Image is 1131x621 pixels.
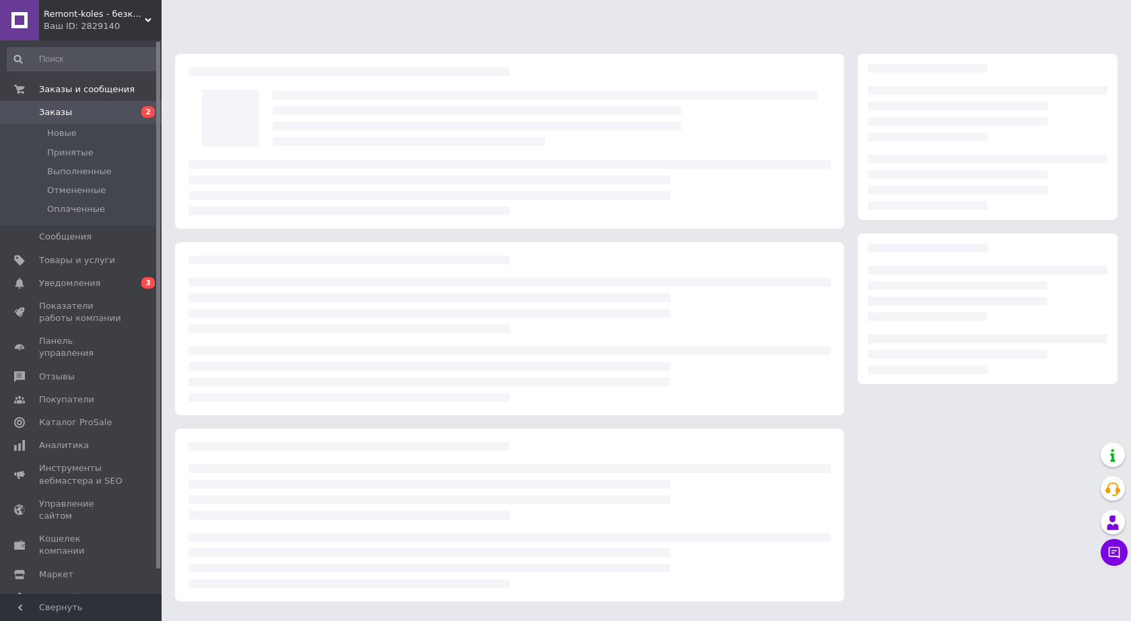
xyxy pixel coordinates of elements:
[39,277,100,289] span: Уведомления
[39,498,125,522] span: Управление сайтом
[39,106,72,118] span: Заказы
[47,166,112,178] span: Выполненные
[47,147,94,159] span: Принятые
[39,462,125,486] span: Инструменты вебмастера и SEO
[44,8,145,20] span: Remont-koles - безкомпромісне рішення для ремонту коліс
[7,47,159,71] input: Поиск
[39,371,75,383] span: Отзывы
[47,127,77,139] span: Новые
[39,569,73,581] span: Маркет
[39,416,112,429] span: Каталог ProSale
[141,106,155,118] span: 2
[39,254,115,266] span: Товары и услуги
[39,439,89,451] span: Аналитика
[39,300,125,324] span: Показатели работы компании
[47,203,105,215] span: Оплаченные
[44,20,162,32] div: Ваш ID: 2829140
[39,335,125,359] span: Панель управления
[1101,539,1128,566] button: Чат с покупателем
[39,231,92,243] span: Сообщения
[39,83,135,96] span: Заказы и сообщения
[141,277,155,289] span: 3
[39,533,125,557] span: Кошелек компании
[47,184,106,196] span: Отмененные
[39,591,88,604] span: Настройки
[39,394,94,406] span: Покупатели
